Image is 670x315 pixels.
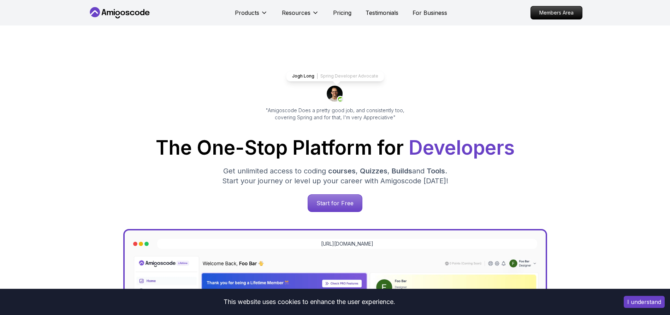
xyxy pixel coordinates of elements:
p: Spring Developer Advocate [320,73,378,79]
div: This website uses cookies to enhance the user experience. [5,294,613,310]
p: "Amigoscode Does a pretty good job, and consistently too, covering Spring and for that, I'm very ... [256,107,414,121]
p: Start for Free [308,195,362,212]
a: Start for Free [308,194,362,212]
p: Members Area [531,6,582,19]
button: Accept cookies [624,296,665,308]
button: Products [235,8,268,23]
p: Resources [282,8,310,17]
span: courses [328,167,356,175]
a: [URL][DOMAIN_NAME] [321,240,373,247]
a: For Business [413,8,447,17]
a: Testimonials [366,8,398,17]
p: Products [235,8,259,17]
span: Tools [427,167,445,175]
span: Quizzes [360,167,387,175]
h1: The One-Stop Platform for [94,138,577,157]
span: Developers [409,136,515,159]
span: Builds [392,167,412,175]
a: Members Area [530,6,582,19]
a: Pricing [333,8,351,17]
p: Get unlimited access to coding , , and . Start your journey or level up your career with Amigosco... [217,166,454,186]
img: josh long [327,86,344,103]
p: Jogh Long [292,73,314,79]
button: Resources [282,8,319,23]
